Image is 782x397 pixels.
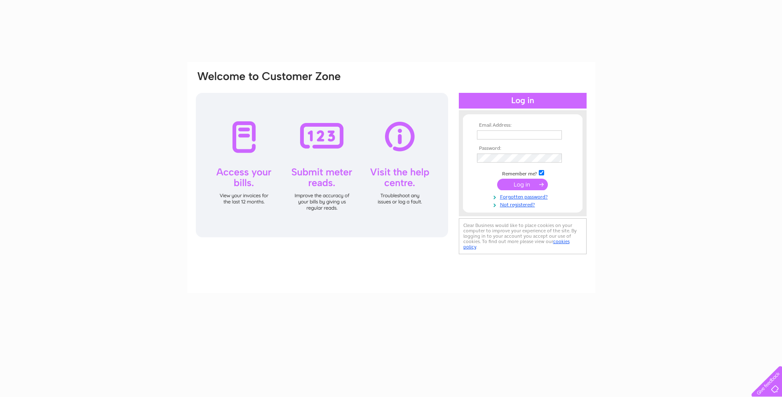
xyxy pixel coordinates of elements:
[459,218,587,254] div: Clear Business would like to place cookies on your computer to improve your experience of the sit...
[475,169,571,177] td: Remember me?
[475,146,571,151] th: Password:
[497,179,548,190] input: Submit
[475,123,571,128] th: Email Address:
[463,239,570,250] a: cookies policy
[477,200,571,208] a: Not registered?
[477,192,571,200] a: Forgotten password?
